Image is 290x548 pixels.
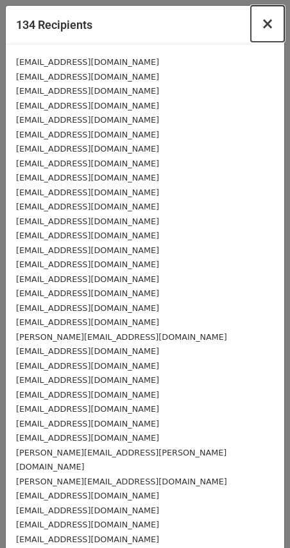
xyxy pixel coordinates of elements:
small: [EMAIL_ADDRESS][DOMAIN_NAME] [16,245,159,255]
small: [EMAIL_ADDRESS][DOMAIN_NAME] [16,217,159,226]
small: [EMAIL_ADDRESS][DOMAIN_NAME] [16,188,159,197]
div: 聊天小组件 [226,486,290,548]
small: [EMAIL_ADDRESS][DOMAIN_NAME] [16,57,159,67]
small: [EMAIL_ADDRESS][DOMAIN_NAME] [16,144,159,154]
small: [EMAIL_ADDRESS][DOMAIN_NAME] [16,535,159,544]
span: × [261,15,274,33]
iframe: Chat Widget [226,486,290,548]
small: [PERSON_NAME][EMAIL_ADDRESS][DOMAIN_NAME] [16,477,227,486]
small: [EMAIL_ADDRESS][DOMAIN_NAME] [16,361,159,371]
small: [EMAIL_ADDRESS][DOMAIN_NAME] [16,346,159,356]
small: [EMAIL_ADDRESS][DOMAIN_NAME] [16,520,159,529]
small: [EMAIL_ADDRESS][DOMAIN_NAME] [16,433,159,443]
small: [EMAIL_ADDRESS][DOMAIN_NAME] [16,159,159,168]
small: [EMAIL_ADDRESS][DOMAIN_NAME] [16,506,159,515]
small: [EMAIL_ADDRESS][DOMAIN_NAME] [16,86,159,96]
small: [PERSON_NAME][EMAIL_ADDRESS][PERSON_NAME][DOMAIN_NAME] [16,448,226,472]
small: [EMAIL_ADDRESS][DOMAIN_NAME] [16,173,159,182]
small: [EMAIL_ADDRESS][DOMAIN_NAME] [16,390,159,400]
small: [EMAIL_ADDRESS][DOMAIN_NAME] [16,115,159,125]
button: Close [251,6,284,42]
small: [EMAIL_ADDRESS][DOMAIN_NAME] [16,274,159,284]
small: [EMAIL_ADDRESS][DOMAIN_NAME] [16,303,159,313]
small: [EMAIL_ADDRESS][DOMAIN_NAME] [16,288,159,298]
small: [EMAIL_ADDRESS][DOMAIN_NAME] [16,317,159,327]
small: [EMAIL_ADDRESS][DOMAIN_NAME] [16,72,159,82]
small: [EMAIL_ADDRESS][DOMAIN_NAME] [16,419,159,429]
small: [EMAIL_ADDRESS][DOMAIN_NAME] [16,130,159,139]
small: [EMAIL_ADDRESS][DOMAIN_NAME] [16,101,159,110]
h5: 134 Recipients [16,16,92,33]
small: [EMAIL_ADDRESS][DOMAIN_NAME] [16,202,159,211]
small: [EMAIL_ADDRESS][DOMAIN_NAME] [16,491,159,500]
small: [EMAIL_ADDRESS][DOMAIN_NAME] [16,231,159,240]
small: [EMAIL_ADDRESS][DOMAIN_NAME] [16,404,159,414]
small: [EMAIL_ADDRESS][DOMAIN_NAME] [16,375,159,385]
small: [EMAIL_ADDRESS][DOMAIN_NAME] [16,260,159,269]
small: [PERSON_NAME][EMAIL_ADDRESS][DOMAIN_NAME] [16,332,227,342]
